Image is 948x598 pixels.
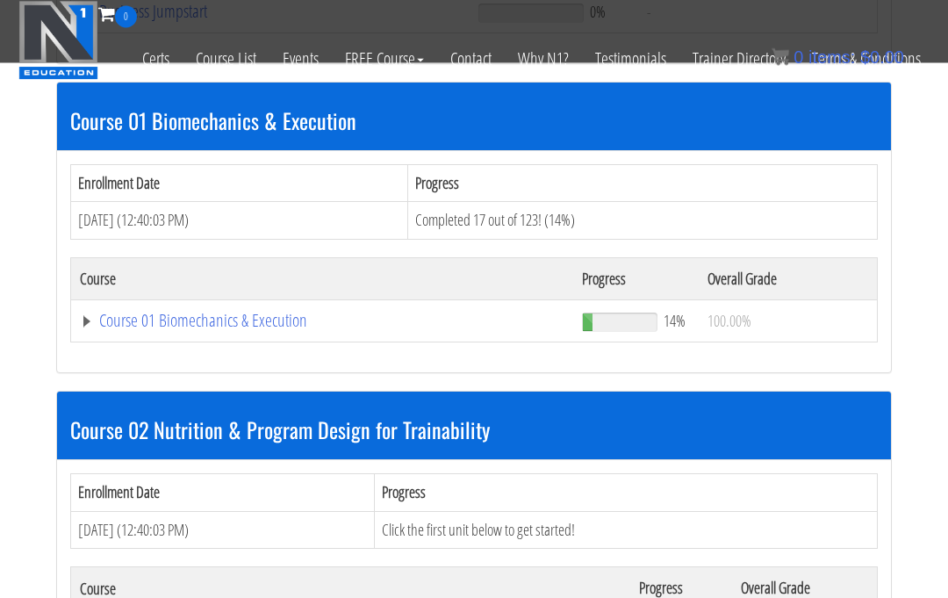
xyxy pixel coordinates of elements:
[115,6,137,28] span: 0
[408,165,878,203] th: Progress
[18,1,98,80] img: n1-education
[772,48,789,66] img: icon11.png
[70,419,878,442] h3: Course 02 Nutrition & Program Design for Trainability
[183,28,269,90] a: Course List
[799,28,934,90] a: Terms & Conditions
[664,312,686,331] span: 14%
[808,47,855,67] span: items:
[699,258,878,300] th: Overall Grade
[269,28,332,90] a: Events
[573,258,699,300] th: Progress
[860,47,904,67] bdi: 0.00
[679,28,799,90] a: Trainer Directory
[505,28,582,90] a: Why N1?
[71,474,375,512] th: Enrollment Date
[129,28,183,90] a: Certs
[374,512,877,550] td: Click the first unit below to get started!
[71,203,408,241] td: [DATE] (12:40:03 PM)
[71,258,573,300] th: Course
[71,512,375,550] td: [DATE] (12:40:03 PM)
[437,28,505,90] a: Contact
[772,47,904,67] a: 0 items: $0.00
[71,165,408,203] th: Enrollment Date
[332,28,437,90] a: FREE Course
[374,474,877,512] th: Progress
[860,47,870,67] span: $
[582,28,679,90] a: Testimonials
[70,110,878,133] h3: Course 01 Biomechanics & Execution
[80,313,564,330] a: Course 01 Biomechanics & Execution
[98,2,137,25] a: 0
[408,203,878,241] td: Completed 17 out of 123! (14%)
[699,300,878,342] td: 100.00%
[794,47,803,67] span: 0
